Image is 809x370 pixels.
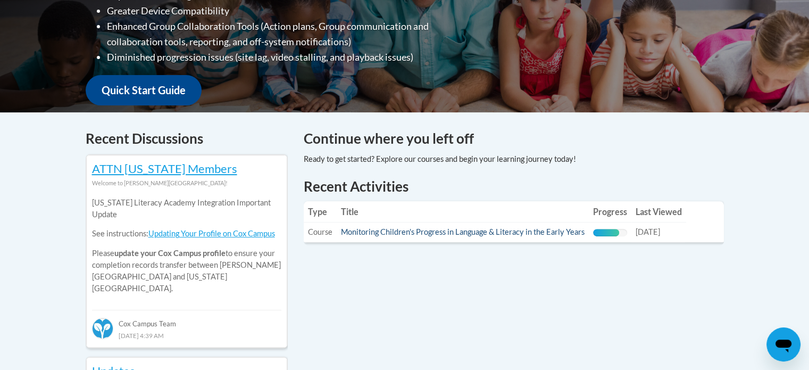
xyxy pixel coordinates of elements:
th: Last Viewed [631,201,686,223]
th: Type [304,201,337,223]
a: Monitoring Children's Progress in Language & Literacy in the Early Years [341,227,585,236]
h4: Continue where you left off [304,128,724,149]
th: Title [337,201,589,223]
li: Enhanced Group Collaboration Tools (Action plans, Group communication and collaboration tools, re... [107,19,471,50]
th: Progress [589,201,631,223]
span: Course [308,227,332,236]
li: Diminished progression issues (site lag, video stalling, and playback issues) [107,50,471,65]
iframe: Button to launch messaging window [766,327,800,361]
a: Quick Start Guide [86,75,202,105]
div: [DATE] 4:39 AM [92,330,281,341]
img: Cox Campus Team [92,318,113,339]
a: ATTN [US_STATE] Members [92,161,237,176]
span: [DATE] [636,227,660,236]
div: Welcome to [PERSON_NAME][GEOGRAPHIC_DATA]! [92,177,281,189]
h1: Recent Activities [304,177,724,196]
div: Cox Campus Team [92,310,281,329]
p: See instructions: [92,228,281,240]
div: Please to ensure your completion records transfer between [PERSON_NAME][GEOGRAPHIC_DATA] and [US_... [92,189,281,302]
p: [US_STATE] Literacy Academy Integration Important Update [92,197,281,220]
h4: Recent Discussions [86,128,288,149]
b: update your Cox Campus profile [114,249,226,258]
a: Updating Your Profile on Cox Campus [148,229,275,238]
div: Progress, % [593,229,620,236]
li: Greater Device Compatibility [107,3,471,19]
